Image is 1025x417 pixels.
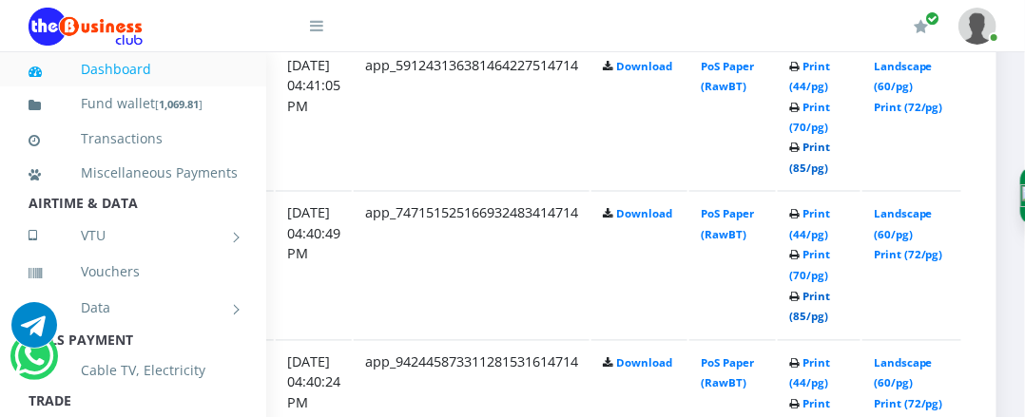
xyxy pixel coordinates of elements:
a: Download [616,356,672,370]
a: VTU [29,212,238,259]
td: app_591243136381464227514714 [354,43,590,190]
a: Download [616,59,672,73]
small: [ ] [155,97,203,111]
a: PoS Paper (RawBT) [701,59,754,94]
td: [DATE] 04:40:49 PM [276,191,352,338]
a: Chat for support [11,316,57,348]
a: Landscape (60/pg) [874,356,933,391]
a: Dashboard [29,47,238,91]
a: Fund wallet[1,069.81] [29,82,238,126]
a: Print (85/pg) [789,141,830,176]
a: Data [29,284,238,332]
a: PoS Paper (RawBT) [701,356,754,391]
a: PoS Paper (RawBT) [701,207,754,242]
a: Cable TV, Electricity [29,349,238,392]
img: Logo [29,8,143,46]
a: Print (72/pg) [874,248,943,262]
a: Transactions [29,117,238,161]
td: [DATE] 04:41:05 PM [276,43,352,190]
img: User [958,8,996,45]
a: Print (72/pg) [874,397,943,411]
a: Landscape (60/pg) [874,207,933,242]
a: Miscellaneous Payments [29,151,238,195]
i: Renew/Upgrade Subscription [914,19,928,34]
span: Renew/Upgrade Subscription [925,11,939,26]
a: Print (44/pg) [789,59,830,94]
a: Vouchers [29,250,238,294]
a: Print (72/pg) [874,100,943,114]
a: Chat for support [14,348,53,379]
a: Print (44/pg) [789,356,830,391]
a: Landscape (60/pg) [874,59,933,94]
a: Print (44/pg) [789,207,830,242]
a: Print (85/pg) [789,290,830,325]
a: Download [616,207,672,221]
a: Print (70/pg) [789,100,830,135]
td: app_747151525166932483414714 [354,191,590,338]
a: Print (70/pg) [789,248,830,283]
b: 1,069.81 [159,97,199,111]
